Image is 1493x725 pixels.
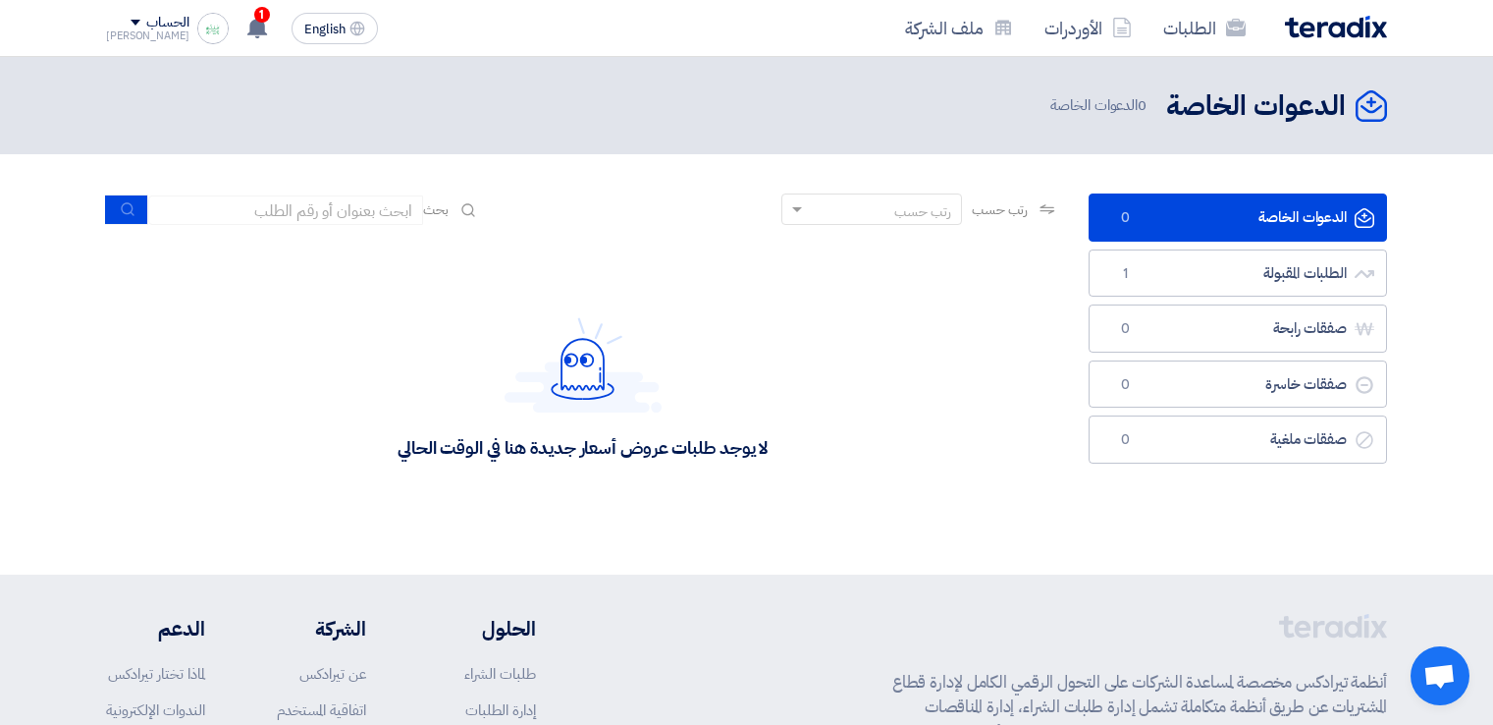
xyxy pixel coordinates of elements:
a: الندوات الإلكترونية [106,699,205,721]
a: الطلبات المقبولة1 [1089,250,1387,298]
span: 1 [254,7,270,23]
div: رتب حسب [894,201,951,222]
a: إدارة الطلبات [465,699,536,721]
a: ملف الشركة [889,5,1029,51]
a: صفقات خاسرة0 [1089,361,1387,409]
li: الدعم [106,614,205,643]
a: صفقات رابحة0 [1089,305,1387,353]
a: صفقات ملغية0 [1089,416,1387,464]
span: 0 [1113,319,1137,339]
span: بحث [423,199,449,220]
span: 0 [1113,375,1137,395]
img: images_1756193300225.png [197,13,229,44]
span: English [304,23,346,36]
div: [PERSON_NAME] [106,30,189,41]
span: 0 [1113,208,1137,228]
a: اتفاقية المستخدم [277,699,366,721]
div: الحساب [146,15,188,31]
a: الطلبات [1147,5,1261,51]
li: الحلول [425,614,536,643]
li: الشركة [264,614,366,643]
div: لا يوجد طلبات عروض أسعار جديدة هنا في الوقت الحالي [398,436,768,459]
a: طلبات الشراء [464,663,536,685]
input: ابحث بعنوان أو رقم الطلب [148,195,423,225]
img: Teradix logo [1285,16,1387,38]
span: الدعوات الخاصة [1050,94,1150,117]
img: Hello [505,317,662,413]
button: English [292,13,378,44]
a: الدعوات الخاصة0 [1089,194,1387,242]
span: 0 [1113,430,1137,450]
span: 0 [1138,94,1146,116]
a: عن تيرادكس [299,663,366,685]
a: لماذا تختار تيرادكس [108,663,205,685]
h2: الدعوات الخاصة [1166,87,1346,126]
a: Open chat [1411,646,1469,705]
span: 1 [1113,264,1137,284]
a: الأوردرات [1029,5,1147,51]
span: رتب حسب [972,199,1028,220]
